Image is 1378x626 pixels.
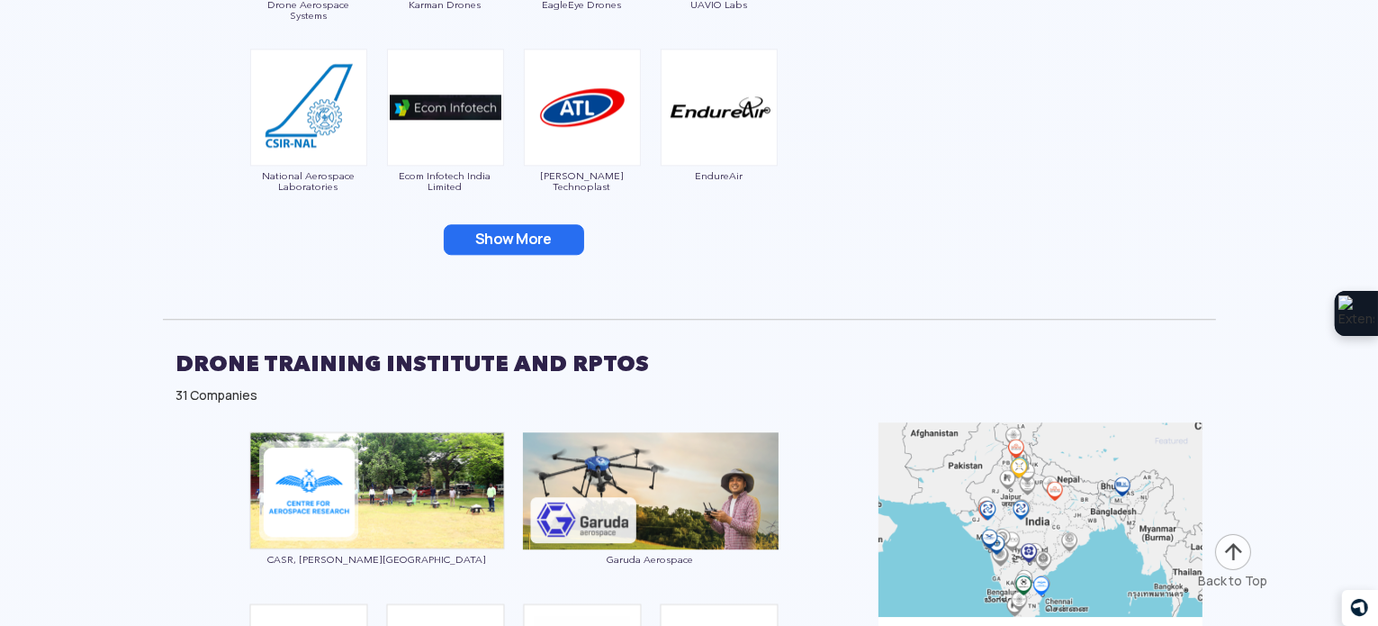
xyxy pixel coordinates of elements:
img: bg_advert_training_sidebar.png [878,422,1202,617]
span: CASR, [PERSON_NAME][GEOGRAPHIC_DATA] [249,554,505,565]
a: Ecom Infotech India Limited [386,98,505,192]
a: CASR, [PERSON_NAME][GEOGRAPHIC_DATA] [249,482,505,566]
span: Ecom Infotech India Limited [386,170,505,192]
a: Garuda Aerospace [523,482,779,565]
img: ic_annauniversity_block.png [249,431,505,549]
a: National Aerospace Laboratories [249,98,368,192]
div: 31 Companies [176,386,1202,404]
span: National Aerospace Laboratories [249,170,368,192]
img: ic_anjanitechnoplast.png [524,49,641,166]
img: ic_nationalaerospace.png [250,49,367,166]
img: ic_arrow-up.png [1213,532,1253,572]
span: EndureAir [660,170,779,181]
img: Extension Icon [1338,295,1374,331]
div: Back to Top [1199,572,1268,590]
img: ic_ecom.png [387,49,504,166]
img: ic_garudarpto_eco.png [523,432,779,549]
a: EndureAir [660,98,779,181]
button: Show More [444,224,584,255]
img: ic_endureair.png [661,49,778,166]
span: [PERSON_NAME] Technoplast [523,170,642,192]
h2: DRONE TRAINING INSTITUTE AND RPTOS [176,341,1202,386]
a: [PERSON_NAME] Technoplast [523,98,642,192]
span: Garuda Aerospace [523,554,779,565]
